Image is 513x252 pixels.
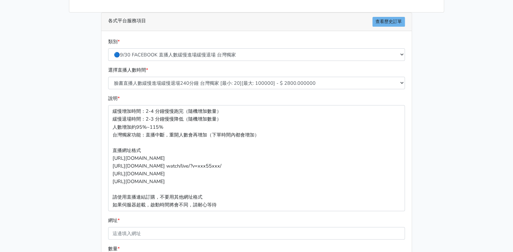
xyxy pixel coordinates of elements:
[101,13,412,31] div: 各式平台服務項目
[372,17,405,27] a: 查看歷史訂單
[108,227,405,240] input: 這邊填入網址
[108,38,120,46] label: 類別
[108,217,120,224] label: 網址
[108,95,120,102] label: 說明
[108,66,148,74] label: 選擇直播人數時間
[108,105,405,211] p: 緩慢增加時間：2-4 分鐘慢慢跑完（隨機增加數量） 緩慢退場時間：2-3 分鐘慢慢降低（隨機增加數量） 人數增加約95%~115% 台灣獨家功能：直播中斷，重開人數會再增加（下單時間內都會增加）...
